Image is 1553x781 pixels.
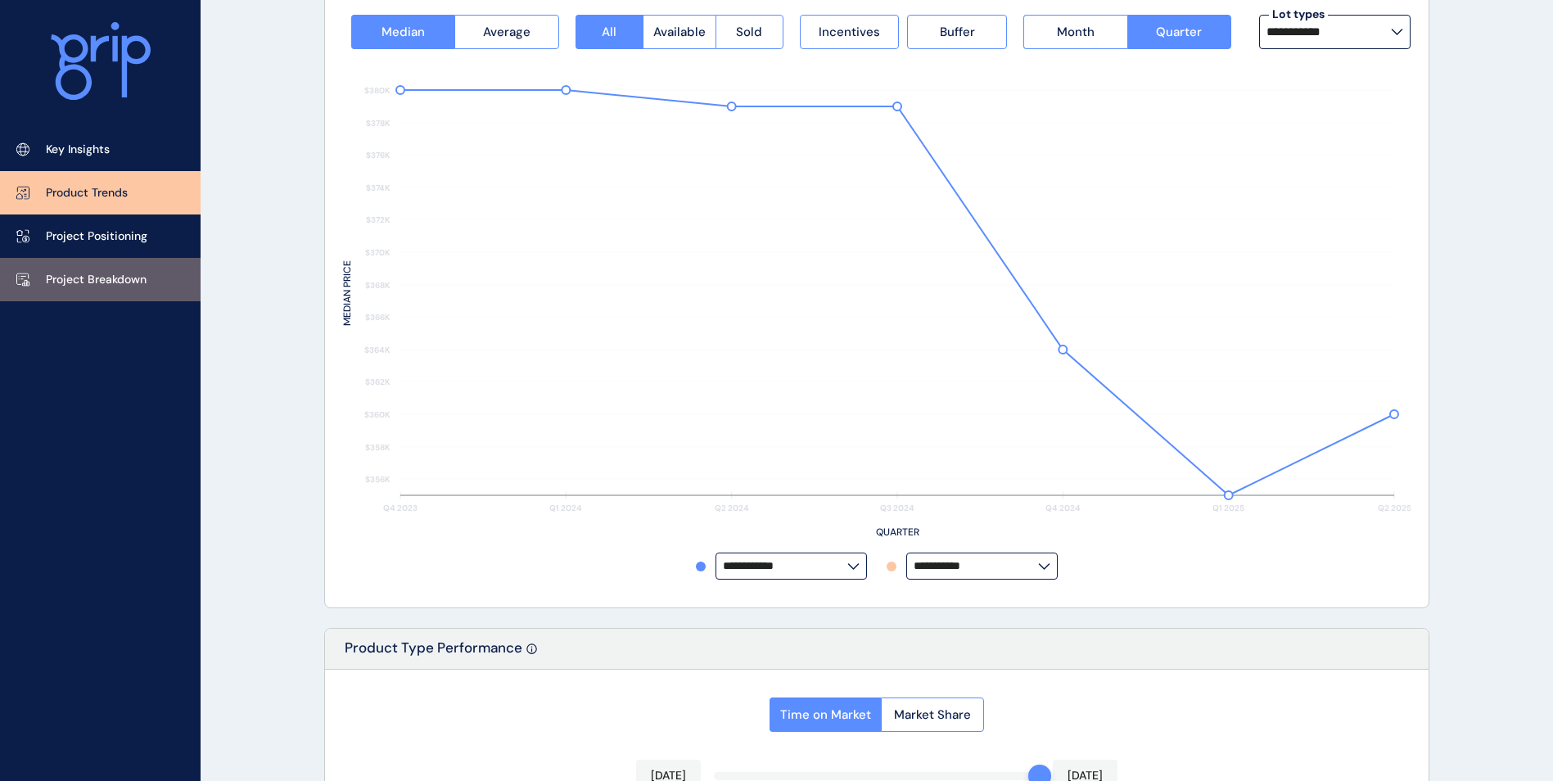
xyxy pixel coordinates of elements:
text: $356K [365,474,391,485]
text: QUARTER [876,526,919,539]
button: Buffer [907,15,1007,49]
button: Month [1023,15,1126,49]
span: All [602,24,616,40]
button: Incentives [800,15,900,49]
p: Product Type Performance [345,639,522,669]
span: Quarter [1156,24,1202,40]
text: Q2 2024 [715,503,749,513]
text: $374K [366,183,391,193]
text: MEDIAN PRICE [341,260,354,326]
text: Q1 2025 [1212,503,1244,513]
span: Median [381,24,425,40]
p: Project Positioning [46,228,147,245]
text: $366K [365,312,391,323]
span: Sold [736,24,762,40]
button: Available [643,15,716,49]
span: Incentives [819,24,880,40]
span: Month [1057,24,1095,40]
text: $360K [364,409,391,420]
text: $362K [365,377,391,387]
button: Market Share [881,697,984,732]
text: $376K [366,150,391,160]
text: Q4 2024 [1045,503,1081,513]
span: Market Share [894,707,971,723]
span: Available [653,24,706,40]
label: Lot types [1269,7,1328,23]
button: Time on Market [770,697,881,732]
text: $378K [366,118,391,129]
text: $368K [365,280,391,291]
p: Project Breakdown [46,272,147,288]
p: Key Insights [46,142,110,158]
span: Average [483,24,530,40]
span: Time on Market [780,707,871,723]
button: Sold [716,15,783,49]
text: $380K [364,85,391,96]
text: Q2 2025 [1378,503,1411,513]
text: $370K [365,247,391,258]
text: Q3 2024 [880,503,914,513]
button: Average [454,15,558,49]
text: $372K [366,214,391,225]
button: Quarter [1127,15,1231,49]
text: $364K [364,345,391,355]
text: Q4 2023 [383,503,418,513]
text: Q1 2024 [549,503,582,513]
button: All [576,15,643,49]
text: $358K [365,442,391,453]
span: Buffer [940,24,975,40]
button: Median [351,15,454,49]
p: Product Trends [46,185,128,201]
